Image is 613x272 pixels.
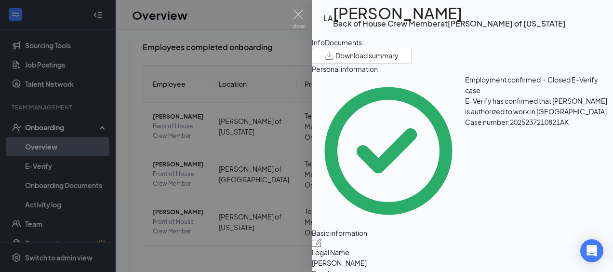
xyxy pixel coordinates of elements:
span: Basic information [312,228,613,238]
div: Open Intercom Messenger [580,239,603,262]
h1: [PERSON_NAME] [333,8,566,18]
div: Documents [325,37,362,48]
span: Case number: 2025237210821AK [465,118,569,126]
span: Personal information [312,64,613,74]
span: [PERSON_NAME] [312,258,613,268]
svg: CheckmarkCircle [312,74,465,228]
span: Employment confirmed・Closed E-Verify case [465,75,598,95]
button: Download summary [312,48,412,64]
span: E-Verify has confirmed that [PERSON_NAME] is authorized to work in [GEOGRAPHIC_DATA]. [465,96,609,116]
div: Back of House Crew Member at [PERSON_NAME] of [US_STATE] [333,18,566,29]
div: LA [323,13,333,24]
span: Download summary [335,51,399,61]
span: Legal Name [312,247,613,258]
div: Info [312,37,325,48]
